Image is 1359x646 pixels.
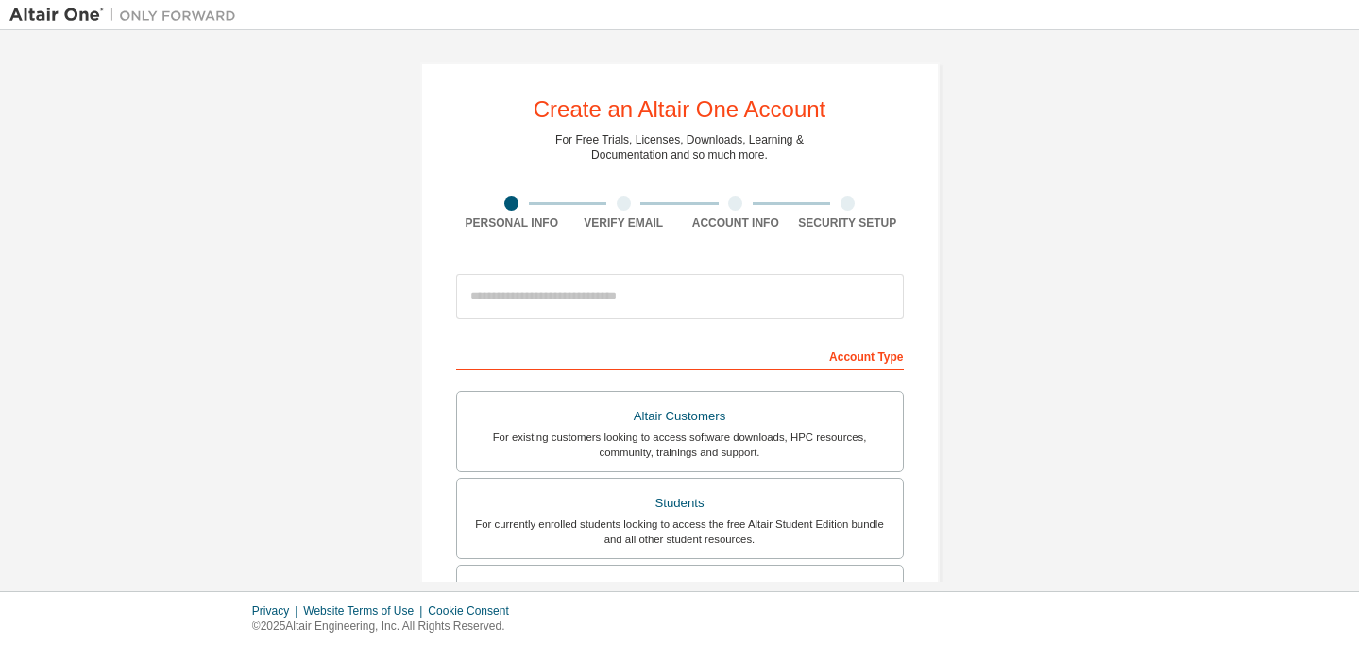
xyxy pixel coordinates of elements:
[680,215,792,230] div: Account Info
[9,6,246,25] img: Altair One
[468,517,892,547] div: For currently enrolled students looking to access the free Altair Student Edition bundle and all ...
[468,403,892,430] div: Altair Customers
[456,340,904,370] div: Account Type
[428,603,519,619] div: Cookie Consent
[568,215,680,230] div: Verify Email
[468,577,892,603] div: Faculty
[791,215,904,230] div: Security Setup
[468,490,892,517] div: Students
[456,215,569,230] div: Personal Info
[555,132,804,162] div: For Free Trials, Licenses, Downloads, Learning & Documentation and so much more.
[303,603,428,619] div: Website Terms of Use
[252,603,303,619] div: Privacy
[252,619,520,635] p: © 2025 Altair Engineering, Inc. All Rights Reserved.
[468,430,892,460] div: For existing customers looking to access software downloads, HPC resources, community, trainings ...
[534,98,826,121] div: Create an Altair One Account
